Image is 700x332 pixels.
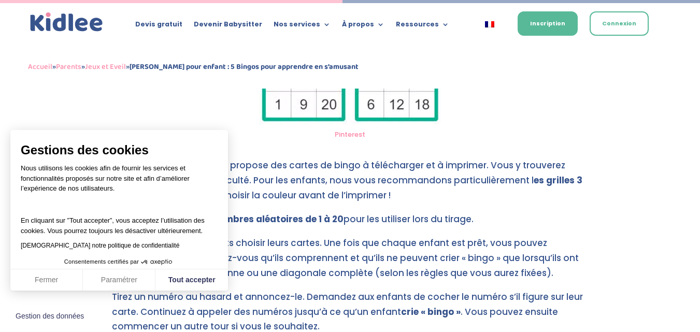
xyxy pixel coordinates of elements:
[342,21,384,32] a: À propos
[485,21,494,27] img: Français
[274,21,331,32] a: Nos services
[10,269,83,291] button: Fermer
[112,236,589,290] p: Laissez d’abord les enfants choisir leurs cartes. Une fois que chaque enfant est prêt, vous pouve...
[21,242,179,249] a: [DEMOGRAPHIC_DATA] notre politique de confidentialité
[518,11,578,36] a: Inscription
[112,212,589,236] p: Pensez à imprimer des pour les utiliser lors du tirage.
[21,206,218,236] p: En cliquant sur ”Tout accepter”, vous acceptez l’utilisation des cookies. Vous pourrez toujours l...
[64,259,139,265] span: Consentements certifiés par
[16,312,84,321] span: Gestion des données
[112,158,589,212] p: est un site qui propose des cartes de bingo à télécharger et à imprimer. Vous y trouverez différe...
[401,306,461,318] strong: crie « bingo »
[56,61,81,73] a: Parents
[9,306,90,327] button: Fermer le widget sans consentement
[21,142,218,158] span: Gestions des cookies
[83,269,155,291] button: Paramétrer
[85,61,126,73] a: Jeux et Eveil
[155,269,228,291] button: Tout accepter
[590,11,649,36] a: Connexion
[59,255,179,269] button: Consentements certifiés par
[28,61,359,73] span: » » »
[130,61,359,73] strong: [PERSON_NAME] pour enfant : 5 Bingos pour apprendre en s’amusant
[135,21,182,32] a: Devis gratuit
[213,213,344,225] strong: nombres aléatoires de 1 à 20
[21,163,218,200] p: Nous utilisons les cookies afin de fournir les services et fonctionnalités proposés sur notre sit...
[28,10,105,34] img: logo_kidlee_bleu
[335,129,365,139] a: Pinterest
[194,21,262,32] a: Devenir Babysitter
[28,61,52,73] a: Accueil
[396,21,449,32] a: Ressources
[28,10,105,34] a: Kidlee Logo
[141,247,172,278] svg: Axeptio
